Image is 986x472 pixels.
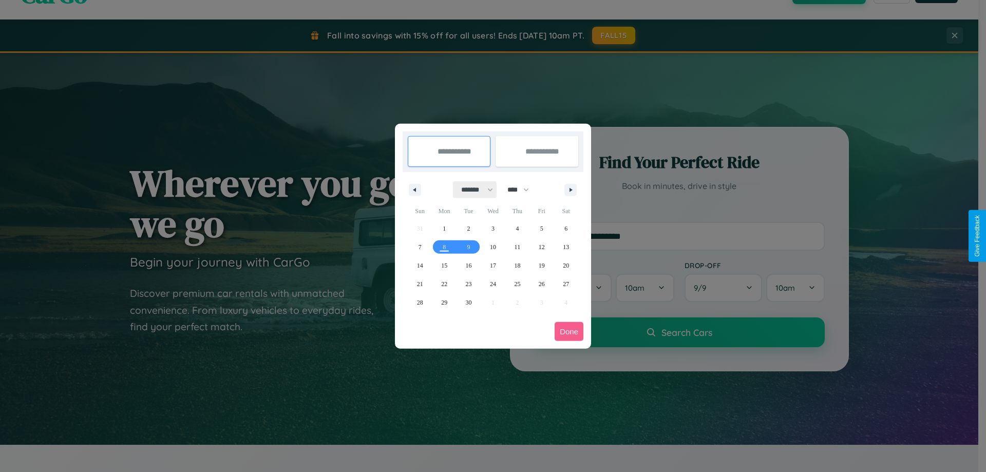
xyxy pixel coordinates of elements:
[408,238,432,256] button: 7
[514,275,520,293] span: 25
[441,293,447,312] span: 29
[563,238,569,256] span: 13
[443,238,446,256] span: 8
[529,203,554,219] span: Fri
[505,275,529,293] button: 25
[408,203,432,219] span: Sun
[443,219,446,238] span: 1
[466,256,472,275] span: 16
[417,293,423,312] span: 28
[481,238,505,256] button: 10
[417,256,423,275] span: 14
[491,219,495,238] span: 3
[974,215,981,257] div: Give Feedback
[505,238,529,256] button: 11
[441,256,447,275] span: 15
[408,293,432,312] button: 28
[505,219,529,238] button: 4
[563,256,569,275] span: 20
[457,238,481,256] button: 9
[563,275,569,293] span: 27
[432,256,456,275] button: 15
[539,256,545,275] span: 19
[490,275,496,293] span: 24
[529,219,554,238] button: 5
[539,238,545,256] span: 12
[408,256,432,275] button: 14
[554,219,578,238] button: 6
[554,203,578,219] span: Sat
[457,219,481,238] button: 2
[457,256,481,275] button: 16
[467,219,470,238] span: 2
[554,275,578,293] button: 27
[529,238,554,256] button: 12
[490,256,496,275] span: 17
[515,238,521,256] span: 11
[457,203,481,219] span: Tue
[555,322,583,341] button: Done
[554,238,578,256] button: 13
[432,238,456,256] button: 8
[554,256,578,275] button: 20
[529,275,554,293] button: 26
[419,238,422,256] span: 7
[467,238,470,256] span: 9
[481,203,505,219] span: Wed
[466,293,472,312] span: 30
[481,219,505,238] button: 3
[432,203,456,219] span: Mon
[490,238,496,256] span: 10
[417,275,423,293] span: 21
[505,256,529,275] button: 18
[441,275,447,293] span: 22
[540,219,543,238] span: 5
[514,256,520,275] span: 18
[457,275,481,293] button: 23
[481,275,505,293] button: 24
[466,275,472,293] span: 23
[408,275,432,293] button: 21
[505,203,529,219] span: Thu
[432,219,456,238] button: 1
[564,219,567,238] span: 6
[481,256,505,275] button: 17
[516,219,519,238] span: 4
[529,256,554,275] button: 19
[432,275,456,293] button: 22
[457,293,481,312] button: 30
[432,293,456,312] button: 29
[539,275,545,293] span: 26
